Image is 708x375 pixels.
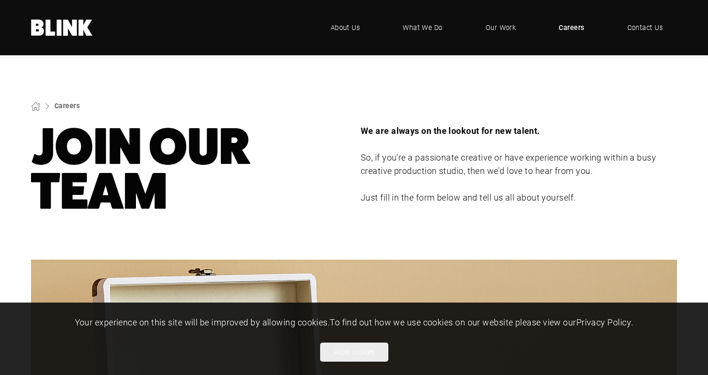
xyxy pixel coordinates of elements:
a: Home [31,20,93,36]
span: Careers [559,22,584,33]
a: About Us [316,13,375,42]
span: Contact Us [627,22,663,33]
button: Allow cookies [320,343,388,362]
nobr: Join Our [31,117,250,176]
span: What We Do [403,22,443,33]
span: About Us [331,22,360,33]
a: Privacy Policy [576,316,631,328]
span: Your experience on this site will be improved by allowing cookies. To find out how we use cookies... [75,316,634,328]
p: We are always on the lookout for new talent. [361,124,677,138]
a: Our Work [471,13,531,42]
a: Contact Us [613,13,677,42]
a: Careers [544,13,598,42]
p: So, if you’re a passionate creative or have experience working within a busy creative production ... [361,151,677,178]
p: Just fill in the form below and tell us all about yourself. [361,191,677,204]
h1: Team [31,124,347,214]
a: Careers [54,101,80,110]
span: Our Work [486,22,516,33]
a: What We Do [388,13,457,42]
